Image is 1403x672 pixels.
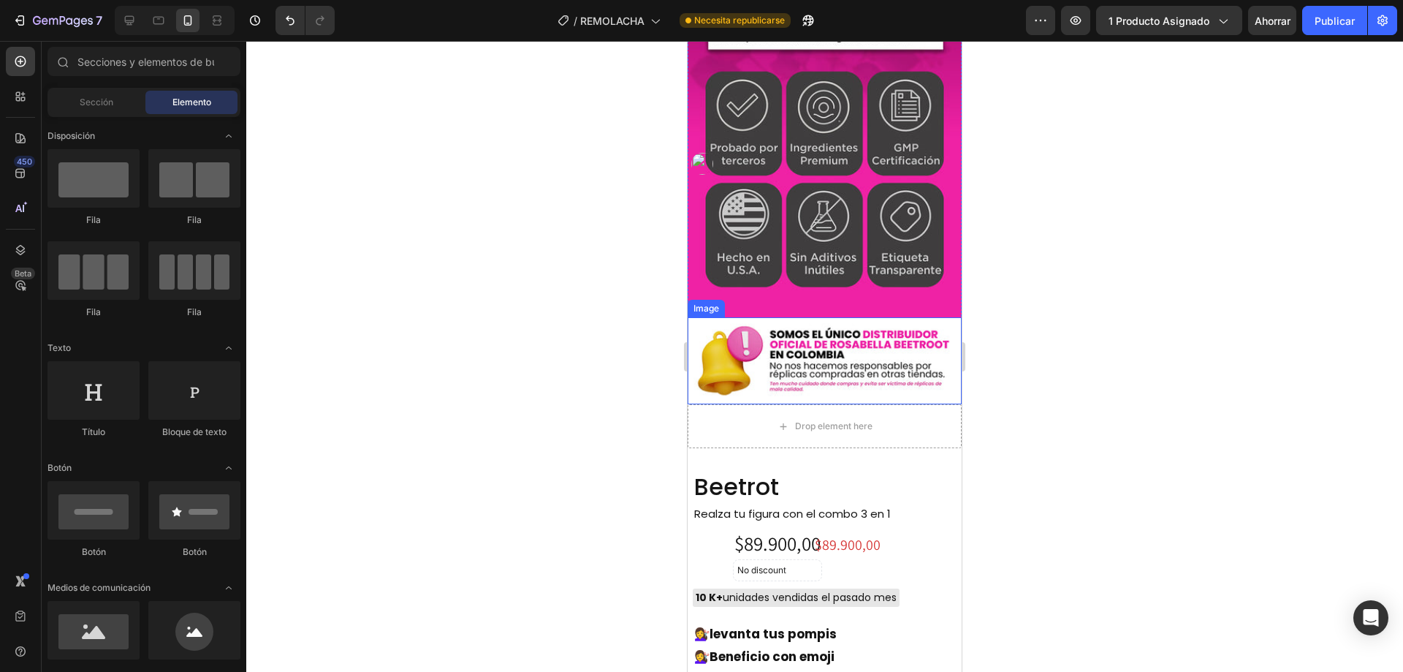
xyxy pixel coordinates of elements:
div: Alibaba Image Search [4,112,26,134]
font: Botón [183,546,207,557]
span: Abrir con palanca [217,124,240,148]
font: Ahorrar [1255,15,1290,27]
p: 💇‍♀️ [7,627,267,649]
font: Disposición [47,130,95,141]
font: Beta [15,268,31,279]
font: Fila [86,214,101,225]
iframe: Área de diseño [688,41,962,672]
font: 7 [96,13,102,28]
button: 1 producto asignado [1096,6,1242,35]
div: Abrir Intercom Messenger [1353,600,1388,635]
font: Texto [47,342,71,353]
font: Título [82,426,105,437]
font: Sección [80,97,113,107]
button: Ahorrar [1248,6,1296,35]
font: Medios de comunicación [47,582,151,593]
strong: Beneficio con emoji [22,629,147,646]
font: 450 [17,156,32,167]
button: Publicar [1302,6,1367,35]
input: Secciones y elementos de búsqueda [47,47,240,76]
div: Deshacer/Rehacer [275,6,335,35]
span: Abrir con palanca [217,456,240,480]
button: 7 [6,6,109,35]
font: Botón [82,546,106,557]
font: Bloque de texto [162,426,227,437]
font: / [574,15,577,27]
font: Fila [86,306,101,317]
font: Fila [187,214,202,225]
font: 1 producto asignado [1109,15,1209,27]
span: Abrir con palanca [217,336,240,360]
font: Elemento [172,97,211,107]
font: Fila [187,306,202,317]
font: Publicar [1315,15,1355,27]
font: Necesita republicarse [694,15,785,26]
font: Botón [47,462,72,473]
span: Abrir con palanca [217,576,240,600]
img: upload-icon.svg [4,112,26,134]
font: REMOLACHA [580,15,645,27]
